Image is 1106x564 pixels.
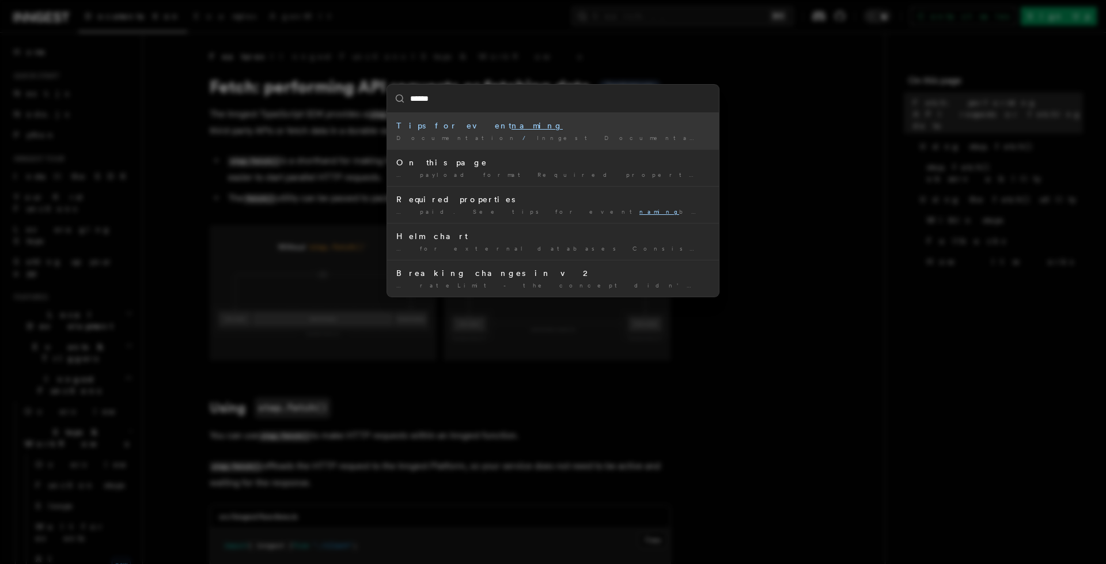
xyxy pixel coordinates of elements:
[396,230,710,242] div: Helm chart
[537,134,726,141] span: Inngest Documentation
[396,281,710,290] div: … rateLimit - the concept didn't quite match the
[396,171,710,179] div: … payload format Required properties Optional properties Tips for event
[396,157,710,168] div: On this page
[396,207,710,216] div: … paid. See tips for event below. data contains any …
[396,120,710,131] div: Tips for event
[639,208,679,215] mark: naming
[512,121,563,130] mark: naming
[396,194,710,205] div: Required properties
[522,134,532,141] span: /
[396,134,518,141] span: Documentation
[396,267,710,279] div: Breaking changes in v2
[396,244,710,253] div: … for external databases Consistent resource across all environments regardless …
